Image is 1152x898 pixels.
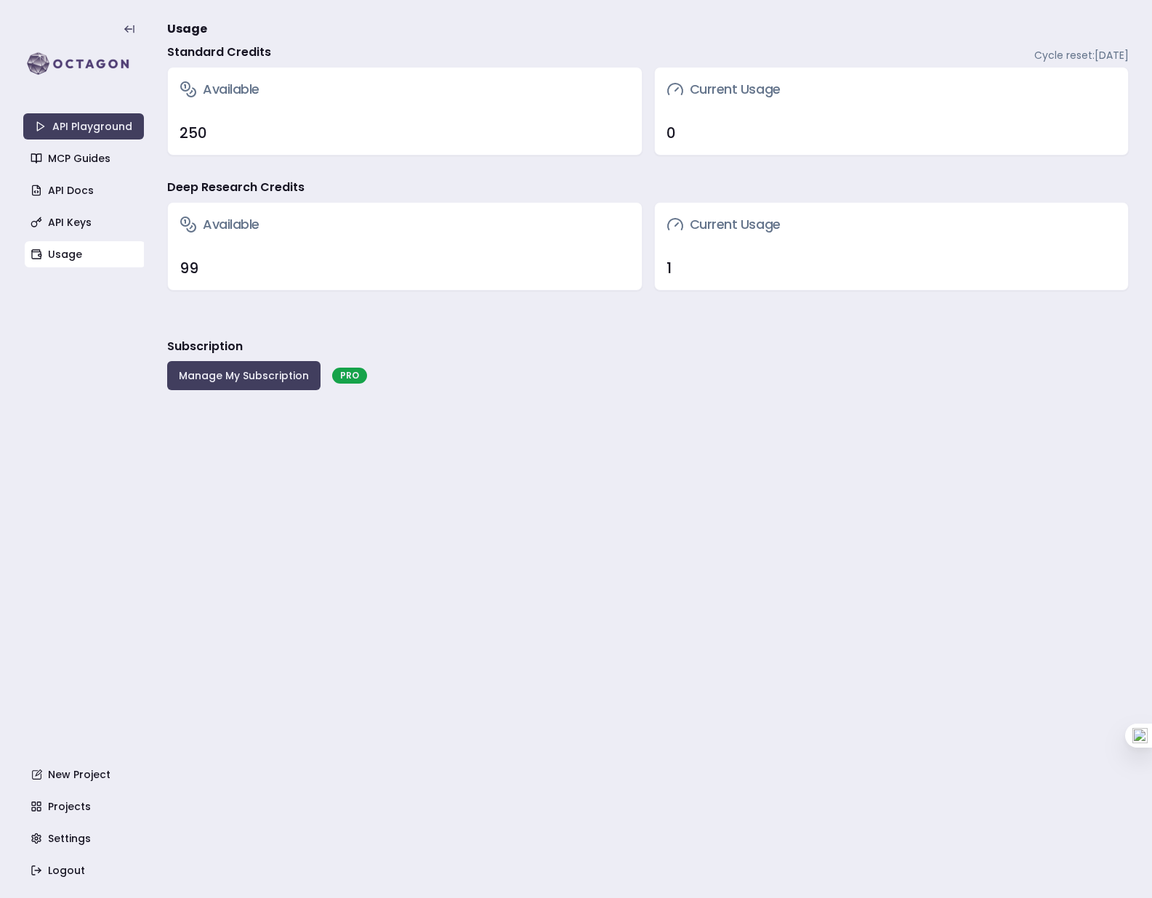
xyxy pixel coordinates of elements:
[666,214,781,235] h3: Current Usage
[180,79,259,100] h3: Available
[25,241,145,267] a: Usage
[332,368,367,384] div: PRO
[167,179,305,196] h4: Deep Research Credits
[25,761,145,788] a: New Project
[25,177,145,203] a: API Docs
[1034,48,1129,62] span: Cycle reset: [DATE]
[25,145,145,171] a: MCP Guides
[180,214,259,235] h3: Available
[25,793,145,820] a: Projects
[180,258,630,278] div: 99
[1132,728,1148,743] img: one_i.png
[666,258,1117,278] div: 1
[167,361,321,390] button: Manage My Subscription
[25,857,145,883] a: Logout
[25,209,145,235] a: API Keys
[167,20,207,38] span: Usage
[167,338,243,355] h3: Subscription
[167,44,271,61] h4: Standard Credits
[666,79,781,100] h3: Current Usage
[23,113,144,139] a: API Playground
[666,123,1117,143] div: 0
[25,825,145,852] a: Settings
[180,123,630,143] div: 250
[23,49,144,78] img: logo-rect-yK7x_WSZ.svg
